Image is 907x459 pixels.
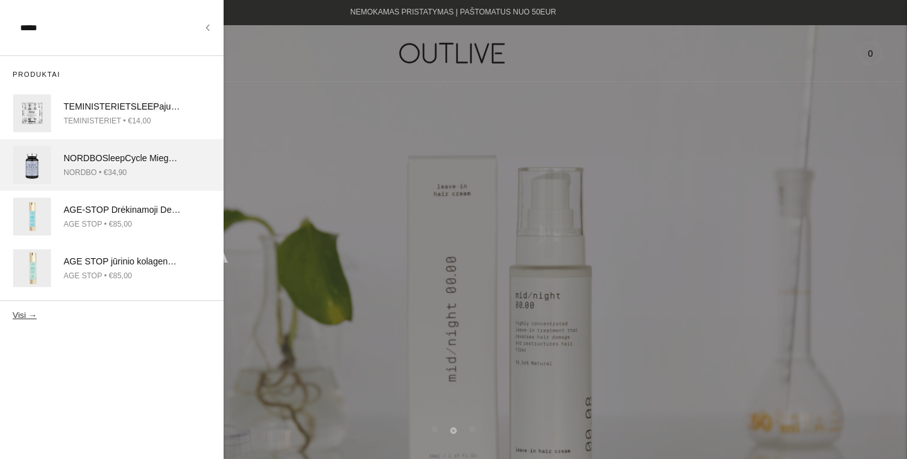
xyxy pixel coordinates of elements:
div: NORDBO • €34,90 [64,166,181,179]
div: TEMINISTERIET • €14,00 [64,115,181,128]
div: TEMINISTERIET ajurvedinė ekologiška arbata miegui 20x1.5g [64,99,181,115]
span: Sleep [102,153,125,163]
div: AGE STOP • €85,00 [64,218,181,231]
button: Visi → [13,310,37,320]
div: NORDBO Cycle Miego kokybei 120kaps [64,151,181,166]
img: AGE-STOP-swiss-marine-kauke-outlive_120x.png [13,249,51,287]
img: TEMINISTERIET-sleep-arbata-outlive_120x.png [13,94,51,132]
div: AGE-STOP Drėkinamoji Deguonimi Prisotinta Veido Kaukė [MEDICAL_DATA] ING MASK, 50 ml [64,203,181,218]
div: AGE STOP • €85,00 [64,269,181,283]
img: AGE-STOP-SWISS-OXYGEN-THERAPY-outlive_1_120x.png [13,198,51,235]
div: AGE STOP jūrinio kolageno naktinė veido kaukė MARINE COLLAGEN ING MASK 50ml [64,254,181,269]
img: SleepCycle-nordbo-outlive_120x.png [13,146,51,184]
span: SLEEP [131,101,159,111]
